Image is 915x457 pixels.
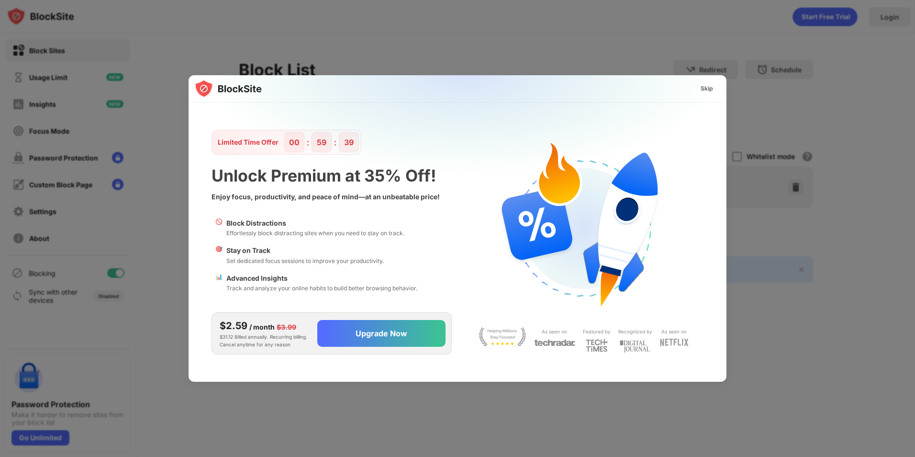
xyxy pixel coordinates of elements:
[220,319,310,348] div: $31.12 Billed annually. Recurring billing. Cancel anytime for any reason
[194,75,732,265] img: gradient.svg
[620,339,650,354] img: light-digital-journal.svg
[701,84,713,93] div: Skip
[226,273,417,284] div: Advanced Insights
[277,322,296,332] div: $3.99
[660,339,689,346] img: light-netflix.svg
[479,327,526,346] img: light-stay-focus.svg
[534,339,575,347] img: light-techradar.svg
[249,322,275,332] div: / month
[583,327,611,336] div: Featured by
[661,327,687,336] div: As seen on
[226,284,417,293] div: Track and analyze your online habits to build better browsing behavior.
[542,327,567,336] div: As seen on
[356,329,407,338] div: Upgrade Now
[586,339,608,352] img: light-techtimes.svg
[215,273,223,293] div: 📊
[220,319,247,333] div: $2.59
[618,327,652,336] div: Recognized by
